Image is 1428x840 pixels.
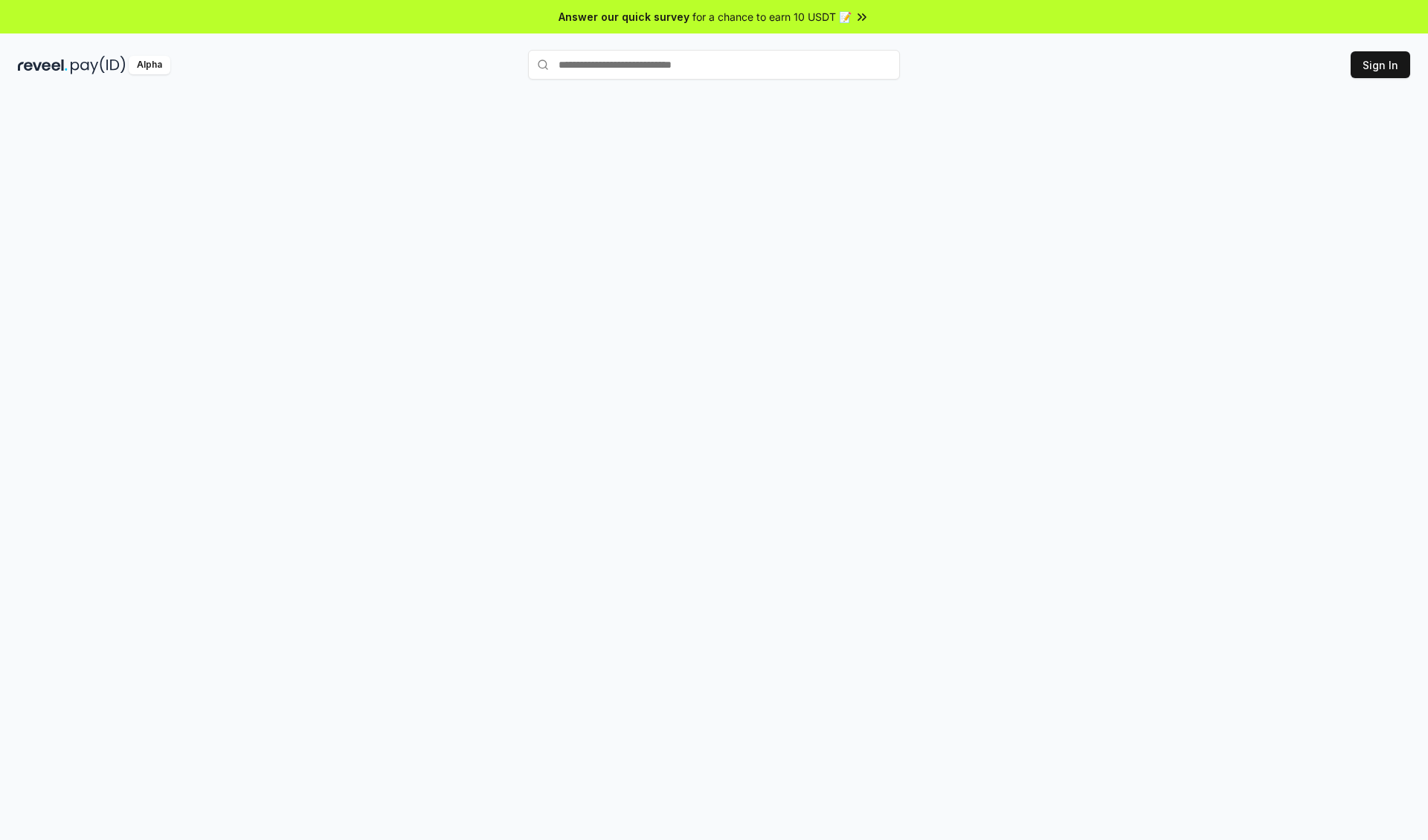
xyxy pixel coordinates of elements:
span: for a chance to earn 10 USDT 📝 [692,9,852,25]
button: Sign In [1351,51,1410,78]
img: reveel_dark [18,56,68,74]
img: pay_id [71,56,126,74]
span: Answer our quick survey [559,9,689,25]
div: Alpha [129,56,170,74]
